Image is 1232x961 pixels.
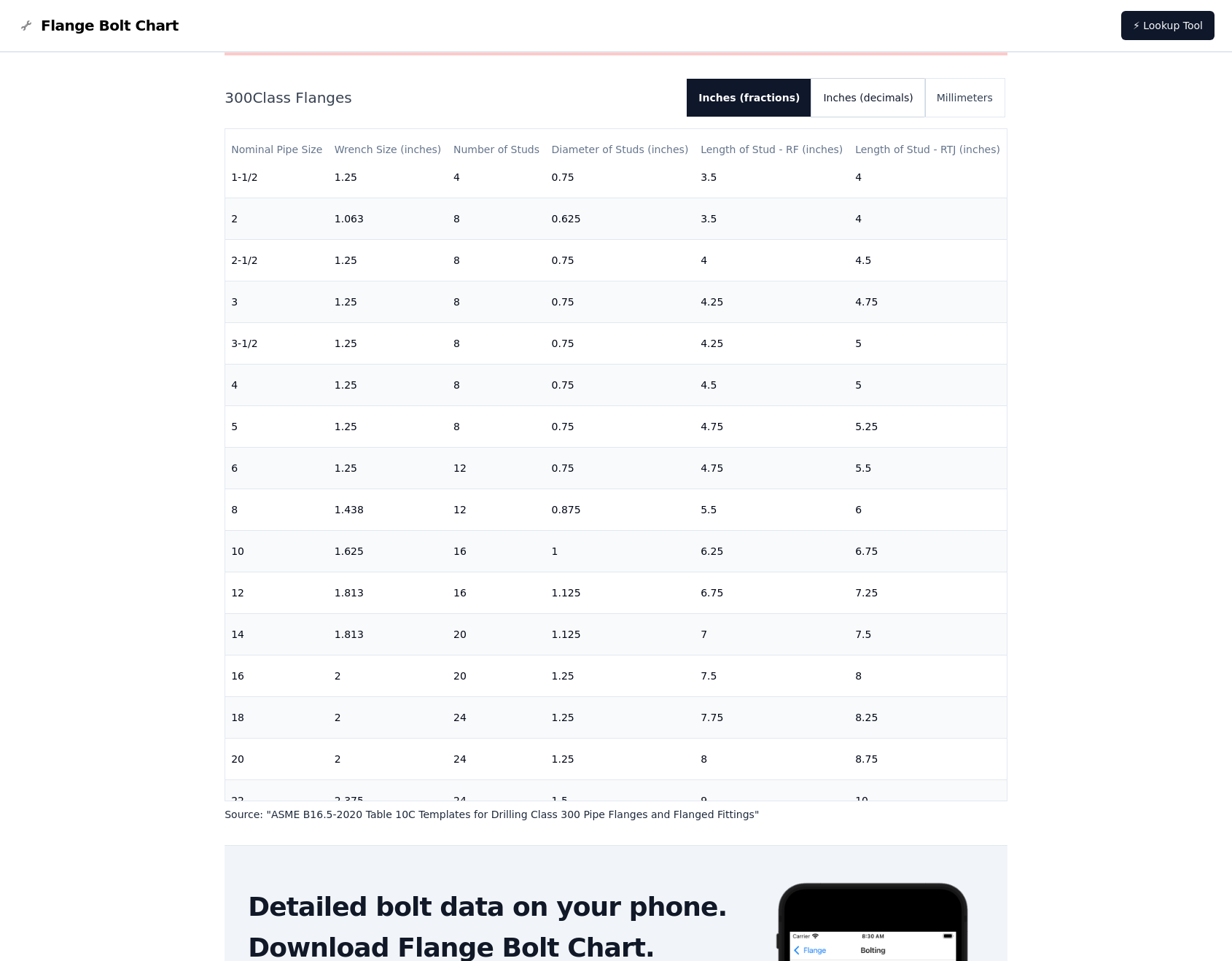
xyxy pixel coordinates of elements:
td: 0.875 [546,489,695,530]
th: Wrench Size (inches) [329,129,448,171]
td: 5 [225,405,329,447]
td: 0.625 [546,198,695,239]
td: 8 [448,405,546,447]
td: 4 [448,156,546,198]
td: 1.25 [329,239,448,281]
h2: Detailed bolt data on your phone. [248,892,750,922]
td: 1.125 [546,613,695,655]
td: 12 [448,489,546,530]
p: Source: " ASME B16.5-2020 Table 10C Templates for Drilling Class 300 Pipe Flanges and Flanged Fit... [225,807,1007,822]
td: 12 [225,572,329,613]
td: 2 [329,738,448,779]
td: 4 [225,364,329,405]
td: 1 [546,530,695,572]
td: 0.75 [546,156,695,198]
th: Nominal Pipe Size [225,129,329,171]
td: 7 [695,613,849,655]
td: 8 [448,364,546,405]
td: 1.813 [329,572,448,613]
th: Length of Stud - RTJ (inches) [849,129,1007,171]
td: 1.25 [329,281,448,322]
span: Flange Bolt Chart [41,15,179,36]
td: 20 [448,613,546,655]
td: 8 [448,281,546,322]
td: 8 [448,198,546,239]
td: 16 [448,572,546,613]
td: 3-1/2 [225,322,329,364]
td: 2 [225,198,329,239]
td: 7.75 [695,696,849,738]
td: 6.25 [695,530,849,572]
td: 1.25 [329,322,448,364]
td: 16 [225,655,329,696]
td: 1.125 [546,572,695,613]
td: 1.438 [329,489,448,530]
a: Flange Bolt Chart LogoFlange Bolt Chart [17,15,179,36]
td: 6.75 [695,572,849,613]
td: 0.75 [546,364,695,405]
td: 1-1/2 [225,156,329,198]
td: 4 [695,239,849,281]
td: 0.75 [546,322,695,364]
td: 10 [225,530,329,572]
td: 4.75 [695,447,849,489]
th: Diameter of Studs (inches) [546,129,695,171]
td: 6.75 [849,530,1007,572]
td: 8.75 [849,738,1007,779]
td: 2.375 [329,779,448,821]
td: 2 [329,655,448,696]
h2: 300 Class Flanges [225,87,675,108]
td: 5.5 [695,489,849,530]
td: 8 [695,738,849,779]
td: 4.25 [695,281,849,322]
td: 0.75 [546,239,695,281]
td: 10 [849,779,1007,821]
td: 7.5 [849,613,1007,655]
td: 1.813 [329,613,448,655]
td: 5.25 [849,405,1007,447]
td: 4.5 [695,364,849,405]
img: Flange Bolt Chart Logo [17,17,35,34]
td: 24 [448,696,546,738]
td: 9 [695,779,849,821]
td: 16 [448,530,546,572]
td: 1.5 [546,779,695,821]
td: 4 [849,156,1007,198]
td: 12 [448,447,546,489]
td: 7.25 [849,572,1007,613]
td: 1.25 [546,738,695,779]
button: Inches (fractions) [687,79,811,117]
td: 24 [448,779,546,821]
td: 3 [225,281,329,322]
a: ⚡ Lookup Tool [1121,11,1215,40]
td: 5 [849,322,1007,364]
td: 4 [849,198,1007,239]
td: 8 [448,322,546,364]
td: 8 [849,655,1007,696]
td: 1.063 [329,198,448,239]
td: 7.5 [695,655,849,696]
td: 6 [225,447,329,489]
th: Length of Stud - RF (inches) [695,129,849,171]
td: 1.25 [329,405,448,447]
td: 0.75 [546,447,695,489]
td: 1.25 [329,156,448,198]
td: 20 [225,738,329,779]
td: 18 [225,696,329,738]
td: 8 [225,489,329,530]
td: 4.75 [849,281,1007,322]
td: 5 [849,364,1007,405]
td: 1.25 [546,655,695,696]
td: 5.5 [849,447,1007,489]
td: 8.25 [849,696,1007,738]
td: 3.5 [695,198,849,239]
td: 1.625 [329,530,448,572]
td: 4.25 [695,322,849,364]
td: 2-1/2 [225,239,329,281]
td: 4.5 [849,239,1007,281]
td: 1.25 [546,696,695,738]
button: Inches (decimals) [811,79,924,117]
th: Number of Studs [448,129,546,171]
td: 8 [448,239,546,281]
td: 4.75 [695,405,849,447]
